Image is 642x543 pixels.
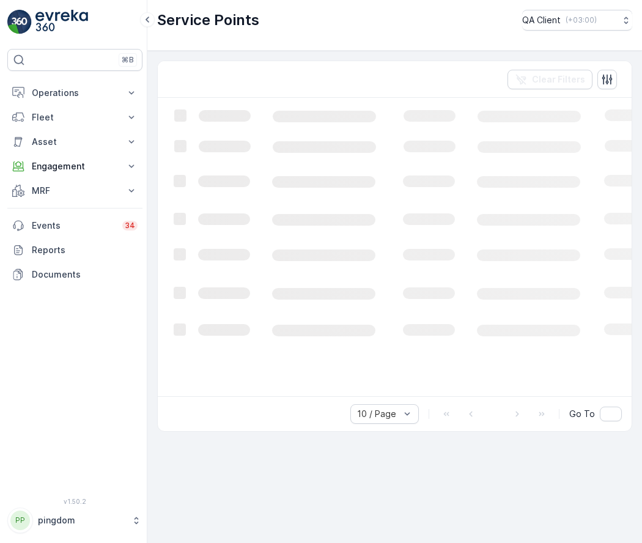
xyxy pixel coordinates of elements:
[10,511,30,530] div: PP
[35,10,88,34] img: logo_light-DOdMpM7g.png
[7,238,142,262] a: Reports
[7,154,142,179] button: Engagement
[32,268,138,281] p: Documents
[32,111,118,124] p: Fleet
[7,498,142,505] span: v 1.50.2
[7,130,142,154] button: Asset
[32,185,118,197] p: MRF
[7,179,142,203] button: MRF
[7,262,142,287] a: Documents
[522,14,561,26] p: QA Client
[122,55,134,65] p: ⌘B
[7,105,142,130] button: Fleet
[532,73,585,86] p: Clear Filters
[32,244,138,256] p: Reports
[125,221,135,231] p: 34
[7,213,142,238] a: Events34
[32,87,118,99] p: Operations
[7,10,32,34] img: logo
[32,160,118,172] p: Engagement
[7,81,142,105] button: Operations
[7,508,142,533] button: PPpingdom
[38,514,125,526] p: pingdom
[32,136,118,148] p: Asset
[569,408,595,420] span: Go To
[566,15,597,25] p: ( +03:00 )
[32,220,115,232] p: Events
[157,10,259,30] p: Service Points
[507,70,592,89] button: Clear Filters
[522,10,632,31] button: QA Client(+03:00)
